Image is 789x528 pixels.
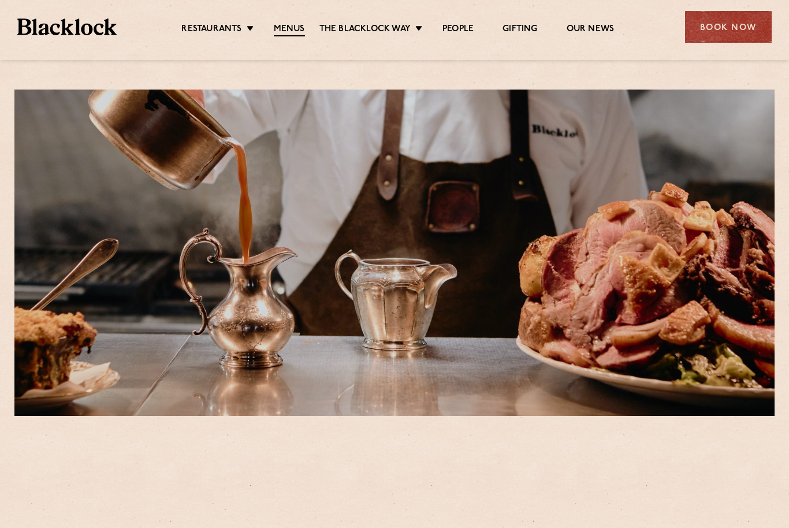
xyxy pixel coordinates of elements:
a: Our News [567,24,615,35]
a: Menus [274,24,305,36]
a: Gifting [503,24,537,35]
a: The Blacklock Way [319,24,411,35]
a: People [442,24,474,35]
img: BL_Textured_Logo-footer-cropped.svg [17,18,117,35]
a: Restaurants [181,24,241,35]
div: Book Now [685,11,772,43]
